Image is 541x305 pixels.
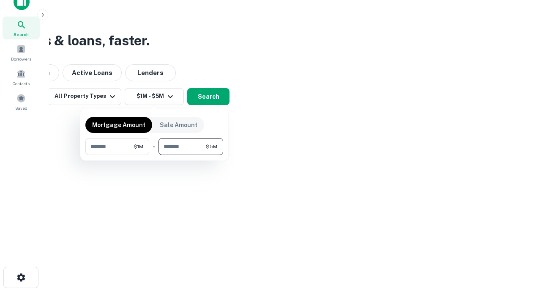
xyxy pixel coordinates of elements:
[134,143,143,150] span: $1M
[92,120,145,130] p: Mortgage Amount
[153,138,155,155] div: -
[499,237,541,278] iframe: Chat Widget
[206,143,217,150] span: $5M
[160,120,197,130] p: Sale Amount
